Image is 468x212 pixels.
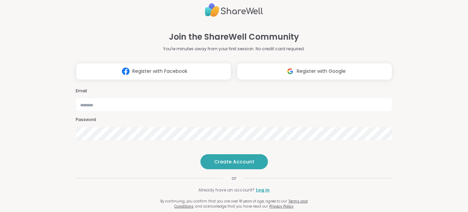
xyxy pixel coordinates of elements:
[76,63,231,80] button: Register with Facebook
[195,204,268,209] span: and acknowledge that you have read our
[169,31,299,43] h1: Join the ShareWell Community
[174,199,308,209] a: Terms and Conditions
[297,68,346,75] span: Register with Google
[198,187,255,193] span: Already have an account?
[205,0,263,20] img: ShareWell Logo
[76,88,392,94] h3: Email
[132,68,187,75] span: Register with Facebook
[214,158,254,165] span: Create Account
[76,117,392,123] h3: Password
[223,175,245,182] span: or
[160,199,287,204] span: By continuing, you confirm that you are over 18 years of age, agree to our
[284,65,297,78] img: ShareWell Logomark
[119,65,132,78] img: ShareWell Logomark
[200,154,268,169] button: Create Account
[256,187,270,193] a: Log in
[269,204,294,209] a: Privacy Policy
[237,63,392,80] button: Register with Google
[163,46,305,52] p: You're minutes away from your first session. No credit card required.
